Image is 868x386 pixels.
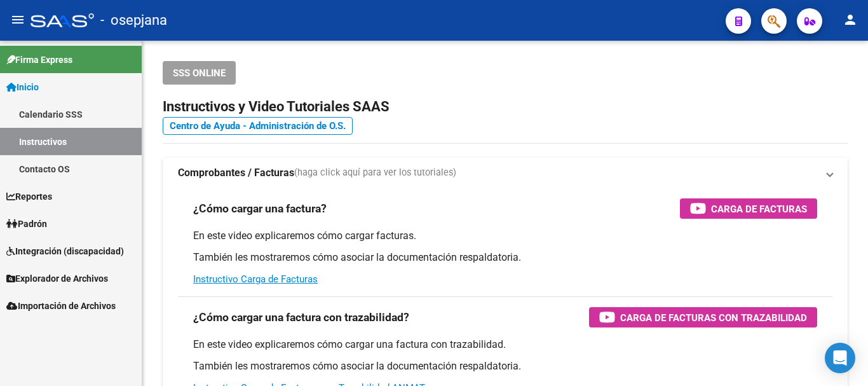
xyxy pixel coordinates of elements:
span: Carga de Facturas [711,201,807,217]
mat-icon: menu [10,12,25,27]
button: Carga de Facturas [680,198,817,219]
span: - osepjana [100,6,167,34]
span: (haga click aquí para ver los tutoriales) [294,166,456,180]
a: Instructivo Carga de Facturas [193,273,318,285]
p: En este video explicaremos cómo cargar facturas. [193,229,817,243]
button: Carga de Facturas con Trazabilidad [589,307,817,327]
span: Firma Express [6,53,72,67]
span: Padrón [6,217,47,231]
p: También les mostraremos cómo asociar la documentación respaldatoria. [193,251,817,265]
mat-expansion-panel-header: Comprobantes / Facturas(haga click aquí para ver los tutoriales) [163,158,848,188]
button: SSS ONLINE [163,61,236,85]
span: Integración (discapacidad) [6,244,124,258]
h3: ¿Cómo cargar una factura con trazabilidad? [193,308,409,326]
p: También les mostraremos cómo asociar la documentación respaldatoria. [193,359,817,373]
span: SSS ONLINE [173,67,226,79]
span: Explorador de Archivos [6,272,108,286]
span: Reportes [6,190,52,203]
a: Centro de Ayuda - Administración de O.S. [163,117,353,135]
p: En este video explicaremos cómo cargar una factura con trazabilidad. [193,338,817,352]
h2: Instructivos y Video Tutoriales SAAS [163,95,848,119]
mat-icon: person [843,12,858,27]
h3: ¿Cómo cargar una factura? [193,200,327,217]
div: Open Intercom Messenger [825,343,855,373]
span: Inicio [6,80,39,94]
strong: Comprobantes / Facturas [178,166,294,180]
span: Importación de Archivos [6,299,116,313]
span: Carga de Facturas con Trazabilidad [620,310,807,326]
